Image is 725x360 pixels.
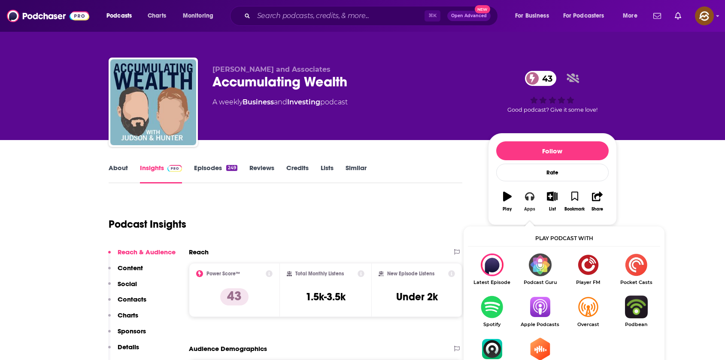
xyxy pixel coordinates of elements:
button: Follow [496,141,609,160]
span: [PERSON_NAME] and Associates [212,65,331,73]
img: User Profile [695,6,714,25]
span: Podcasts [106,10,132,22]
h2: Reach [189,248,209,256]
button: List [541,186,563,217]
img: Podchaser - Follow, Share and Rate Podcasts [7,8,89,24]
button: open menu [177,9,224,23]
p: Reach & Audience [118,248,176,256]
div: 43Good podcast? Give it some love! [488,65,617,119]
p: Details [118,343,139,351]
a: Apple PodcastsApple Podcasts [516,296,564,327]
span: Podcast Guru [516,280,564,285]
button: Contacts [108,295,146,311]
span: and [274,98,287,106]
div: Bookmark [564,207,585,212]
a: Lists [321,164,334,183]
p: 43 [220,288,249,305]
span: Spotify [468,322,516,327]
div: Play podcast with [468,231,660,247]
a: Reviews [249,164,274,183]
a: Charts [142,9,171,23]
button: Charts [108,311,138,327]
p: Contacts [118,295,146,303]
span: Podbean [612,322,660,327]
span: Overcast [564,322,612,327]
span: Good podcast? Give it some love! [507,107,598,113]
span: Open Advanced [451,14,487,18]
span: Charts [148,10,166,22]
button: Open AdvancedNew [447,11,491,21]
span: Player FM [564,280,612,285]
a: 43 [525,71,557,86]
div: Play [503,207,512,212]
a: About [109,164,128,183]
span: Pocket Casts [612,280,660,285]
a: Episodes249 [194,164,237,183]
button: open menu [509,9,560,23]
h3: Under 2k [396,290,438,303]
button: Share [586,186,608,217]
a: Pocket CastsPocket Casts [612,253,660,285]
a: Show notifications dropdown [650,9,664,23]
span: Logged in as hey85204 [695,6,714,25]
a: PodbeanPodbean [612,296,660,327]
p: Sponsors [118,327,146,335]
a: Player FMPlayer FM [564,253,612,285]
div: A weekly podcast [212,97,348,107]
button: Play [496,186,519,217]
p: Content [118,264,143,272]
h3: 1.5k-3.5k [306,290,346,303]
div: 249 [226,165,237,171]
input: Search podcasts, credits, & more... [254,9,425,23]
h1: Podcast Insights [109,218,186,231]
h2: Power Score™ [206,271,240,277]
div: Search podcasts, credits, & more... [238,6,506,26]
a: Investing [287,98,320,106]
a: Show notifications dropdown [671,9,685,23]
button: Sponsors [108,327,146,343]
a: Similar [346,164,367,183]
p: Charts [118,311,138,319]
span: 43 [534,71,557,86]
img: Accumulating Wealth [110,59,196,145]
button: Social [108,280,137,296]
a: OvercastOvercast [564,296,612,327]
span: More [623,10,637,22]
button: Show profile menu [695,6,714,25]
span: For Business [515,10,549,22]
span: New [475,5,490,13]
img: Podchaser Pro [167,165,182,172]
div: Rate [496,164,609,181]
a: Podcast GuruPodcast Guru [516,253,564,285]
span: Apple Podcasts [516,322,564,327]
button: open menu [617,9,648,23]
p: Social [118,280,137,288]
span: Monitoring [183,10,213,22]
h2: New Episode Listens [387,271,434,277]
span: For Podcasters [563,10,604,22]
button: Reach & Audience [108,248,176,264]
button: Bookmark [564,186,586,217]
div: Apps [524,207,535,212]
div: Share [592,207,603,212]
button: open menu [558,9,617,23]
span: ⌘ K [425,10,440,21]
div: Accumulating Wealth on Latest Episode [468,253,516,285]
h2: Audience Demographics [189,345,267,353]
a: Business [243,98,274,106]
button: Apps [519,186,541,217]
h2: Total Monthly Listens [295,271,344,277]
button: Content [108,264,143,280]
span: Latest Episode [468,280,516,285]
button: Details [108,343,139,359]
a: SpotifySpotify [468,296,516,327]
a: Credits [286,164,309,183]
div: List [549,207,556,212]
button: open menu [100,9,143,23]
a: InsightsPodchaser Pro [140,164,182,183]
